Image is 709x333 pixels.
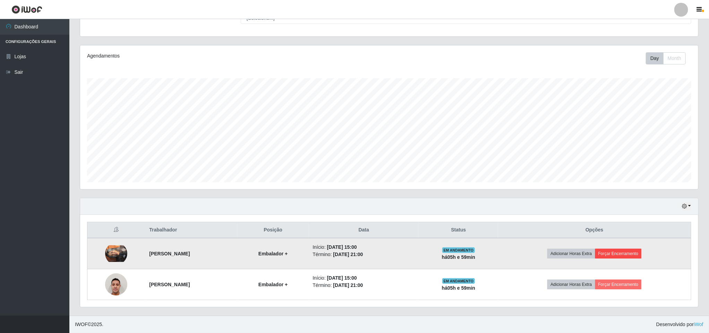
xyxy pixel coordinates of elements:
[238,222,308,238] th: Posição
[595,280,642,289] button: Forçar Encerramento
[258,251,288,256] strong: Embalador +
[333,252,363,257] time: [DATE] 21:00
[327,244,357,250] time: [DATE] 15:00
[105,270,127,299] img: 1749045235898.jpeg
[547,280,595,289] button: Adicionar Horas Extra
[419,222,498,238] th: Status
[149,251,190,256] strong: [PERSON_NAME]
[11,5,42,14] img: CoreUI Logo
[663,52,686,64] button: Month
[105,245,127,262] img: 1722257626292.jpeg
[258,282,288,287] strong: Embalador +
[646,52,664,64] button: Day
[656,321,703,328] span: Desenvolvido por
[498,222,691,238] th: Opções
[595,249,642,258] button: Forçar Encerramento
[694,322,703,327] a: iWof
[442,254,476,260] strong: há 05 h e 59 min
[313,274,415,282] li: Início:
[75,321,103,328] span: © 2025 .
[547,249,595,258] button: Adicionar Horas Extra
[313,244,415,251] li: Início:
[442,247,475,253] span: EM ANDAMENTO
[75,322,88,327] span: IWOF
[87,52,333,60] div: Agendamentos
[646,52,686,64] div: First group
[442,285,476,291] strong: há 05 h e 59 min
[646,52,691,64] div: Toolbar with button groups
[313,282,415,289] li: Término:
[145,222,238,238] th: Trabalhador
[333,282,363,288] time: [DATE] 21:00
[442,278,475,284] span: EM ANDAMENTO
[313,251,415,258] li: Término:
[327,275,357,281] time: [DATE] 15:00
[149,282,190,287] strong: [PERSON_NAME]
[308,222,419,238] th: Data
